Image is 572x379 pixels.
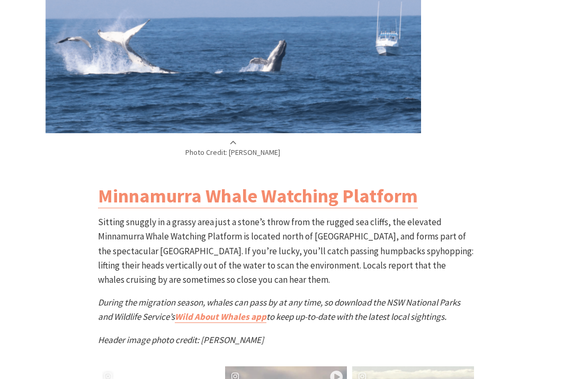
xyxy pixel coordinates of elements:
[98,334,264,346] em: Header image photo credit: [PERSON_NAME]
[98,297,460,323] em: During the migration season, whales can pass by at any time, so download the NSW National Parks a...
[45,138,421,158] p: Photo Credit: [PERSON_NAME]
[98,184,418,208] a: Minnamurra Whale Watching Platform
[175,311,266,323] a: Wild About Whales app
[98,215,473,287] p: Sitting snuggly in a grassy area just a stone’s throw from the rugged sea cliffs, the elevated Mi...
